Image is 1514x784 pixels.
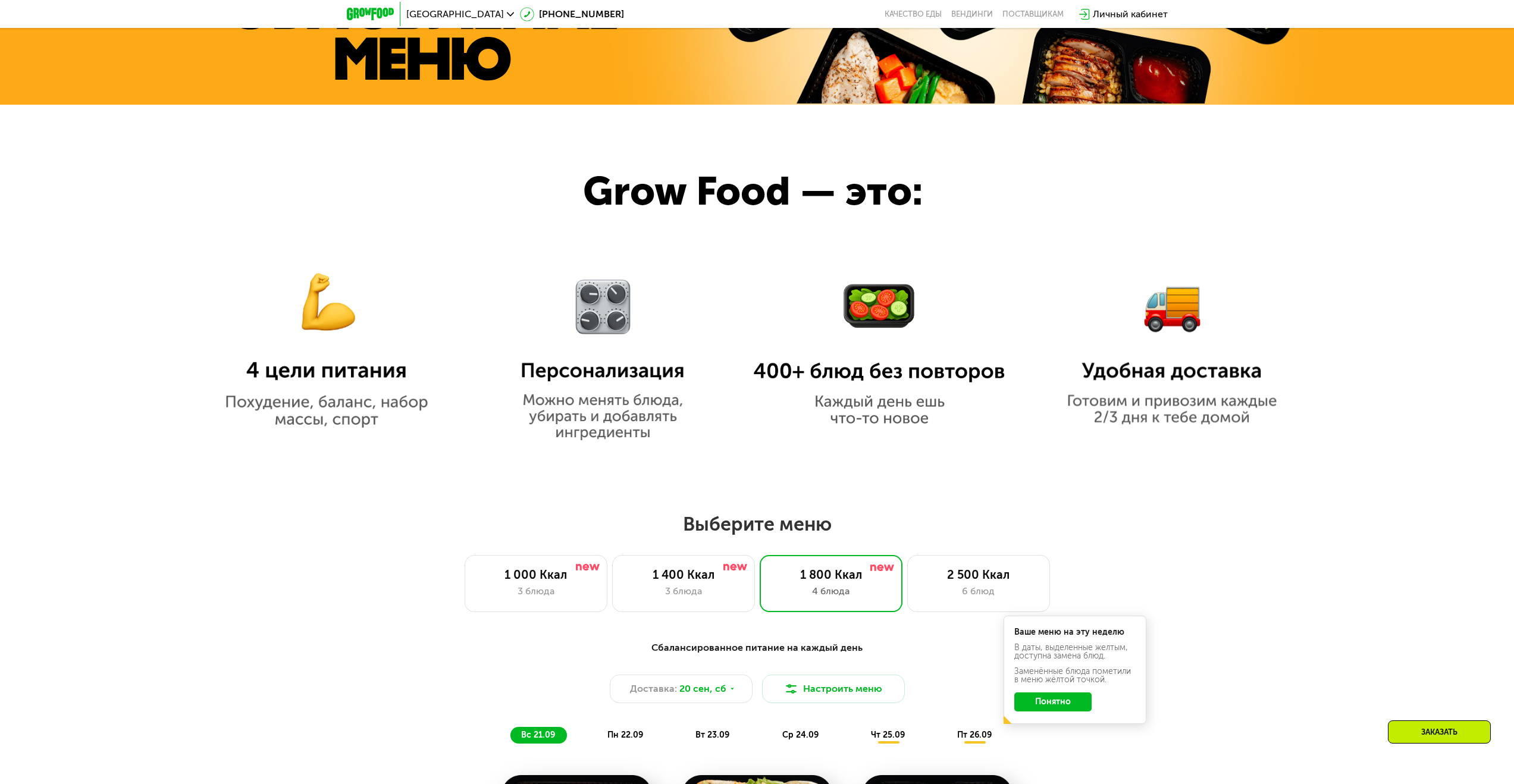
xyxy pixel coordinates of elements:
[38,512,1476,536] h2: Выберите меню
[1014,667,1136,684] div: Заменённые блюда пометили в меню жёлтой точкой.
[885,10,942,19] a: Качество еды
[920,584,1037,598] div: 6 блюд
[772,584,890,598] div: 4 блюда
[1002,10,1064,19] div: поставщикам
[957,730,992,740] span: пт 26.09
[630,682,677,696] span: Доставка:
[772,567,890,582] div: 1 800 Ккал
[406,10,504,19] span: [GEOGRAPHIC_DATA]
[762,675,905,703] button: Настроить меню
[625,584,742,598] div: 3 блюда
[1014,644,1136,660] div: В даты, выделенные желтым, доступна замена блюд.
[520,7,624,21] a: [PHONE_NUMBER]
[477,584,595,598] div: 3 блюда
[1014,628,1136,636] div: Ваше меню на эту неделю
[782,730,819,740] span: ср 24.09
[583,161,984,222] div: Grow Food — это:
[625,567,742,582] div: 1 400 Ккал
[607,730,643,740] span: пн 22.09
[951,10,993,19] a: Вендинги
[1014,692,1092,711] button: Понятно
[679,682,726,696] span: 20 сен, сб
[920,567,1037,582] div: 2 500 Ккал
[477,567,595,582] div: 1 000 Ккал
[521,730,555,740] span: вс 21.09
[1388,720,1491,744] div: Заказать
[695,730,729,740] span: вт 23.09
[405,641,1109,656] div: Сбалансированное питание на каждый день
[1093,7,1168,21] div: Личный кабинет
[871,730,905,740] span: чт 25.09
